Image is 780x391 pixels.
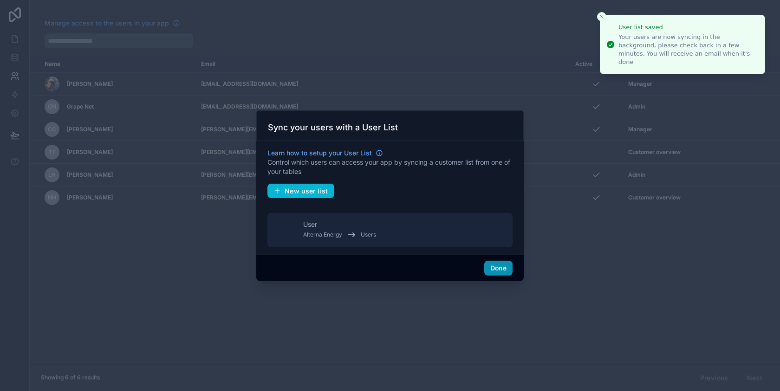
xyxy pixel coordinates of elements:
[267,184,334,199] button: New user list
[618,23,757,32] div: User list saved
[618,33,757,67] div: Your users are now syncing in the background, please check back in a few minutes. You will receiv...
[285,187,328,195] span: New user list
[267,148,372,158] span: Learn how to setup your User List
[303,220,317,229] span: User
[303,231,342,238] span: Alterna Energy
[361,231,376,238] span: Users
[597,12,606,21] button: Close toast
[267,213,513,247] button: UserAlterna EnergyUsers
[268,122,398,133] h3: Sync your users with a User List
[267,148,383,158] a: Learn how to setup your User List
[267,158,513,176] p: Control which users can access your app by syncing a customer list from one of your tables
[484,261,513,276] button: Done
